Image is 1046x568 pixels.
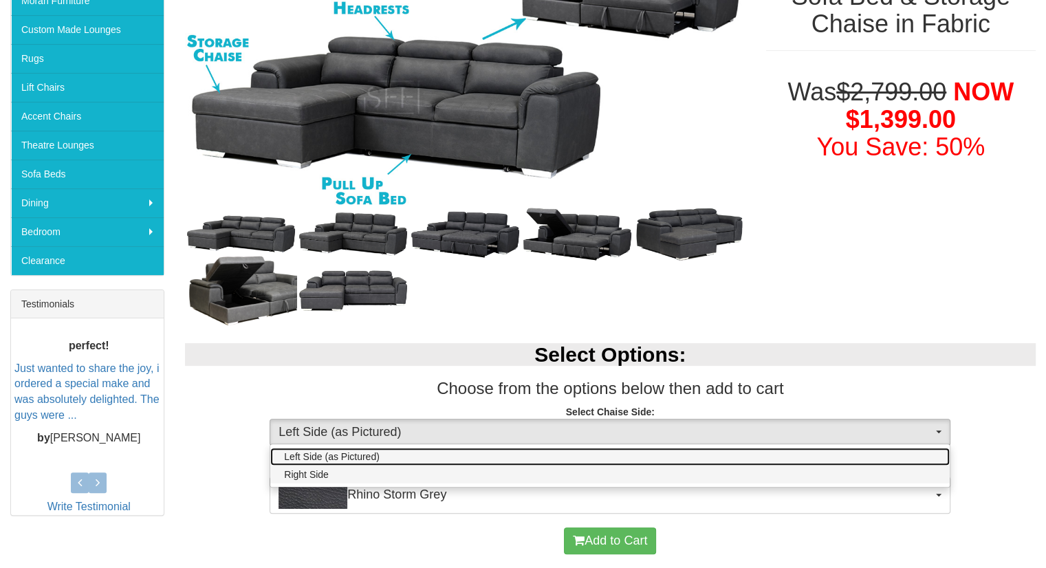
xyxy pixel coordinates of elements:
p: [PERSON_NAME] [14,430,164,446]
h1: Was [766,78,1036,160]
a: Just wanted to share the joy, i ordered a special make and was absolutely delighted. The guys wer... [14,362,160,421]
a: Clearance [11,246,164,275]
span: NOW $1,399.00 [846,78,1014,133]
a: Write Testimonial [47,501,131,512]
del: $2,799.00 [836,78,946,106]
button: Left Side (as Pictured) [270,419,950,446]
a: Theatre Lounges [11,131,164,160]
b: perfect! [69,339,109,351]
b: by [37,431,50,443]
font: You Save: 50% [816,133,985,161]
span: Left Side (as Pictured) [284,450,380,463]
a: Sofa Beds [11,160,164,188]
b: Select Options: [534,343,686,366]
a: Accent Chairs [11,102,164,131]
a: Lift Chairs [11,73,164,102]
a: Dining [11,188,164,217]
div: Testimonials [11,290,164,318]
h3: Choose from the options below then add to cart [185,380,1036,397]
strong: Select Chaise Side: [566,406,655,417]
button: Add to Cart [564,527,656,555]
a: Rugs [11,44,164,73]
a: Bedroom [11,217,164,246]
img: Rhino Storm Grey [279,481,347,509]
button: Rhino Storm GreyRhino Storm Grey [270,477,950,514]
span: Right Side [284,468,329,481]
span: Left Side (as Pictured) [279,424,933,441]
span: Rhino Storm Grey [279,481,933,509]
a: Custom Made Lounges [11,15,164,44]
